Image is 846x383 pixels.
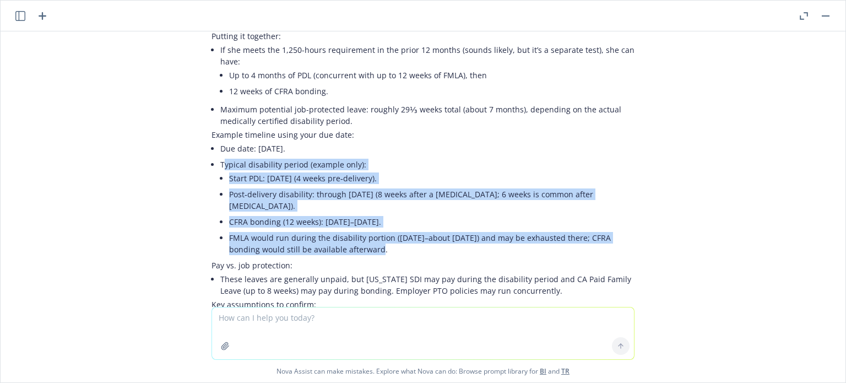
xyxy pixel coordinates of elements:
[561,366,570,376] a: TR
[211,299,634,310] p: Key assumptions to confirm:
[229,67,634,83] li: Up to 4 months of PDL (concurrent with up to 12 weeks of FMLA), then
[5,360,841,382] span: Nova Assist can make mistakes. Explore what Nova can do: Browse prompt library for and
[220,271,634,299] li: These leaves are generally unpaid, but [US_STATE] SDI may pay during the disability period and CA...
[229,83,634,99] li: 12 weeks of CFRA bonding.
[220,157,634,260] li: Typical disability period (example only):
[229,230,634,257] li: FMLA would run during the disability portion ([DATE]–about [DATE]) and may be exhausted there; CF...
[211,129,634,141] p: Example timeline using your due date:
[540,366,546,376] a: BI
[229,186,634,214] li: Post‑delivery disability: through [DATE] (8 weeks after a [MEDICAL_DATA]; 6 weeks is common after...
[211,260,634,271] p: Pay vs. job protection:
[211,30,634,42] p: Putting it together:
[229,214,634,230] li: CFRA bonding (12 weeks): [DATE]–[DATE].
[220,101,634,129] li: Maximum potential job-protected leave: roughly 29⅓ weeks total (about 7 months), depending on the...
[229,170,634,186] li: Start PDL: [DATE] (4 weeks pre‑delivery).
[220,42,634,101] li: If she meets the 1,250-hours requirement in the prior 12 months (sounds likely, but it’s a separa...
[220,141,634,157] li: Due date: [DATE].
